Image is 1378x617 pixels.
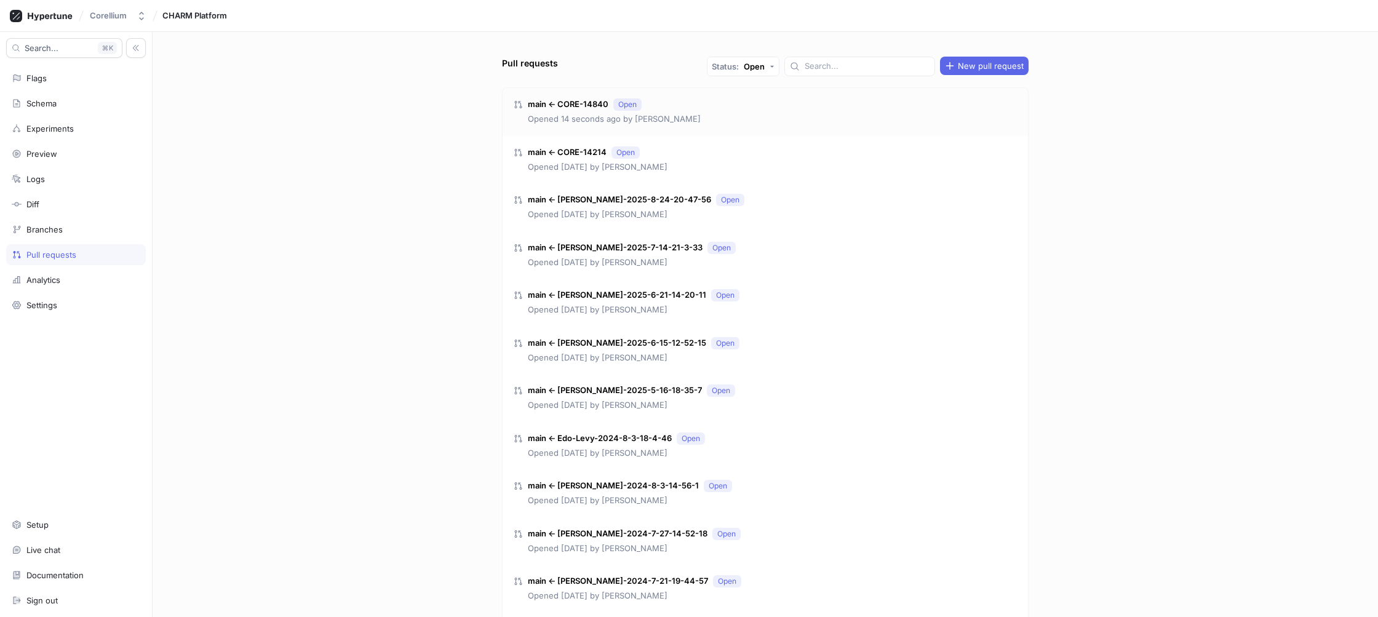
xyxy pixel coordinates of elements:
div: Experiments [26,124,74,133]
p: main ← [PERSON_NAME]-2025-5-16-18-35-7 [528,384,702,397]
p: main ← CORE-14214 [528,146,607,159]
span: Search... [25,44,58,52]
div: K [98,42,117,54]
a: Documentation [6,565,146,586]
p: Opened 14 seconds ago by [PERSON_NAME] [528,113,701,125]
div: Open [744,63,765,71]
div: Pull requests [26,250,76,260]
p: Opened [DATE] by [PERSON_NAME] [528,352,667,364]
div: Sign out [26,595,58,605]
div: Open [716,290,735,301]
div: Pull requests [502,57,558,70]
div: Open [618,99,637,110]
div: Setup [26,520,49,530]
p: main ← Edo-Levy-2024-8-3-18-4-46 [528,432,672,445]
p: Status: [712,63,739,71]
div: Schema [26,98,57,108]
p: main ← [PERSON_NAME]-2025-6-15-12-52-15 [528,337,706,349]
div: Open [718,576,736,587]
div: Open [716,338,735,349]
p: Opened [DATE] by [PERSON_NAME] [528,543,667,555]
p: main ← [PERSON_NAME]-2024-7-21-19-44-57 [528,575,708,587]
div: Corellium [90,10,127,21]
p: Opened [DATE] by [PERSON_NAME] [528,161,667,173]
div: Open [721,194,739,205]
p: Opened [DATE] by [PERSON_NAME] [528,209,667,221]
span: New pull request [958,62,1024,70]
p: Opened [DATE] by [PERSON_NAME] [528,304,667,316]
div: Open [712,385,730,396]
p: Opened [DATE] by [PERSON_NAME] [528,447,667,460]
p: Opened [DATE] by [PERSON_NAME] [528,495,667,507]
div: Open [709,480,727,492]
div: Documentation [26,570,84,580]
button: Corellium [85,6,151,26]
div: Live chat [26,545,60,555]
div: Flags [26,73,47,83]
p: main ← [PERSON_NAME]-2025-6-21-14-20-11 [528,289,706,301]
div: Analytics [26,275,60,285]
p: main ← [PERSON_NAME]-2024-8-3-14-56-1 [528,480,699,492]
p: main ← CORE-14840 [528,98,608,111]
div: Logs [26,174,45,184]
div: Preview [26,149,57,159]
div: Open [717,528,736,539]
p: Opened [DATE] by [PERSON_NAME] [528,590,667,602]
button: New pull request [940,57,1029,75]
div: Settings [26,300,57,310]
div: Branches [26,225,63,234]
button: Search...K [6,38,122,58]
span: CHARM Platform [162,11,227,20]
p: main ← [PERSON_NAME]-2025-8-24-20-47-56 [528,194,711,206]
p: main ← [PERSON_NAME]-2025-7-14-21-3-33 [528,242,703,254]
button: Status: Open [707,57,779,76]
div: Open [682,433,700,444]
p: Opened [DATE] by [PERSON_NAME] [528,257,667,269]
input: Search... [805,60,930,73]
p: Opened [DATE] by [PERSON_NAME] [528,399,667,412]
div: Open [616,147,635,158]
div: Open [712,242,731,253]
p: main ← [PERSON_NAME]-2024-7-27-14-52-18 [528,528,707,540]
div: Diff [26,199,39,209]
